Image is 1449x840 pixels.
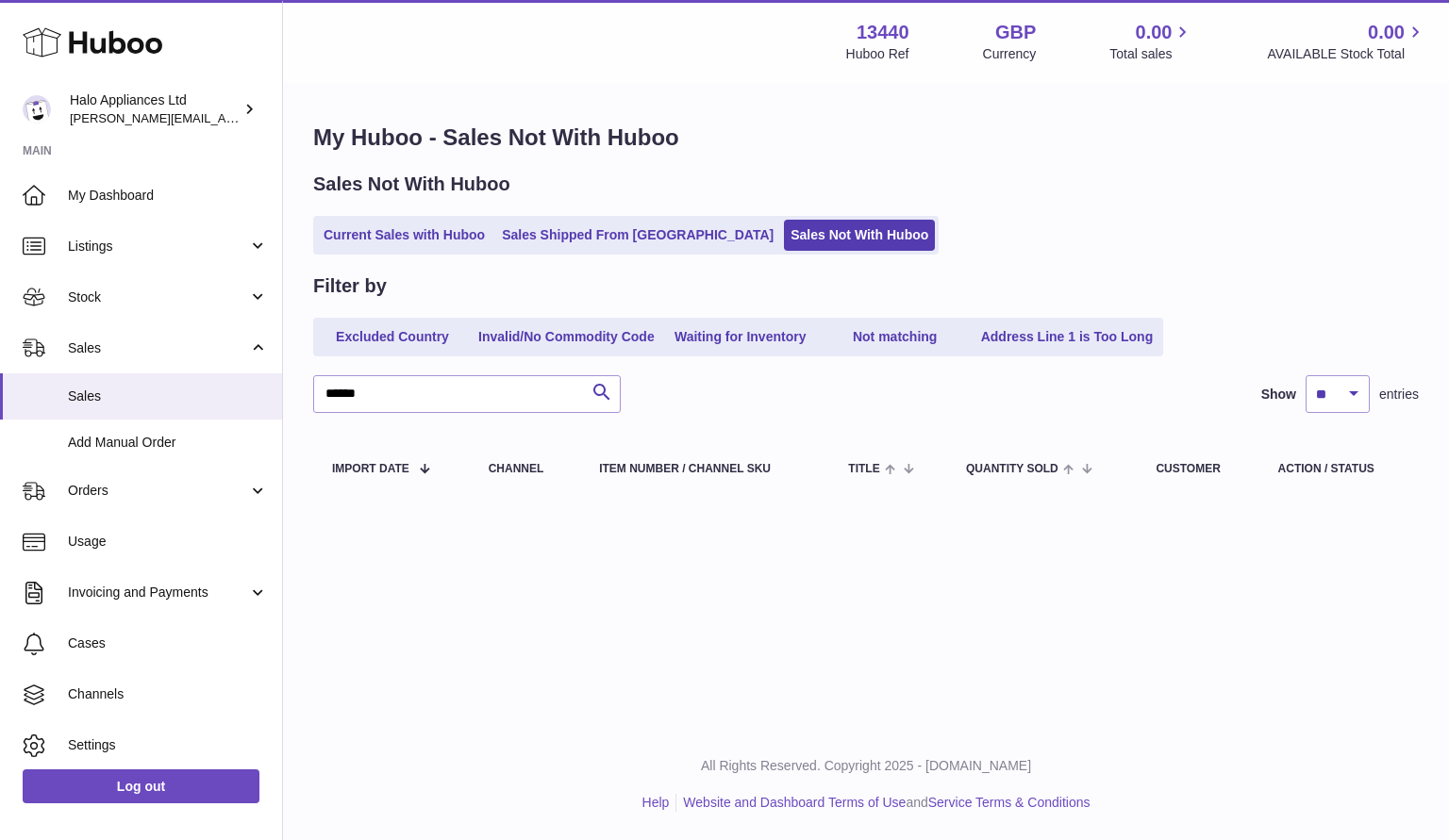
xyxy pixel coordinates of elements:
[298,757,1434,775] p: All Rights Reserved. Copyright 2025 - [DOMAIN_NAME]
[313,123,1419,153] h1: My Huboo - Sales Not With Huboo
[642,795,670,810] a: Help
[1156,463,1240,475] div: Customer
[23,769,259,803] a: Log out
[1368,20,1405,45] span: 0.00
[928,795,1091,810] a: Service Terms & Conditions
[820,321,971,353] a: Not matching
[1136,20,1173,45] span: 0.00
[68,533,268,551] span: Usage
[332,463,409,475] span: Import date
[1109,20,1193,63] a: 0.00 Total sales
[599,463,810,475] div: Item Number / Channel SKU
[1267,45,1426,63] span: AVAILABLE Stock Total
[68,482,248,500] span: Orders
[784,220,935,251] a: Sales Not With Huboo
[974,321,1160,353] a: Address Line 1 is Too Long
[68,434,268,452] span: Add Manual Order
[70,91,240,127] div: Halo Appliances Ltd
[489,463,562,475] div: Channel
[68,339,248,357] span: Sales
[683,795,906,810] a: Website and Dashboard Terms of Use
[676,794,1090,812] li: and
[68,685,268,703] span: Channels
[313,273,387,299] h2: Filter by
[1261,386,1296,404] label: Show
[1267,20,1426,63] a: 0.00 AVAILABLE Stock Total
[23,95,51,124] img: paul@haloappliances.com
[317,220,491,251] a: Current Sales with Huboo
[317,321,468,353] a: Excluded Country
[68,584,248,601] span: Invoicing and Payments
[995,20,1036,45] strong: GBP
[846,45,909,63] div: Huboo Ref
[68,387,268,405] span: Sales
[495,220,780,251] a: Sales Shipped From [GEOGRAPHIC_DATA]
[1109,45,1193,63] span: Total sales
[848,463,879,475] span: Title
[983,45,1037,63] div: Currency
[966,463,1058,475] span: Quantity Sold
[68,736,268,754] span: Settings
[1379,386,1419,404] span: entries
[68,634,268,652] span: Cases
[68,187,268,205] span: My Dashboard
[70,110,378,125] span: [PERSON_NAME][EMAIL_ADDRESS][DOMAIN_NAME]
[68,288,248,306] span: Stock
[68,238,248,255] span: Listings
[665,321,816,353] a: Waiting for Inventory
[857,20,909,45] strong: 13440
[313,172,510,197] h2: Sales Not With Huboo
[472,321,661,353] a: Invalid/No Commodity Code
[1278,463,1400,475] div: Action / Status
